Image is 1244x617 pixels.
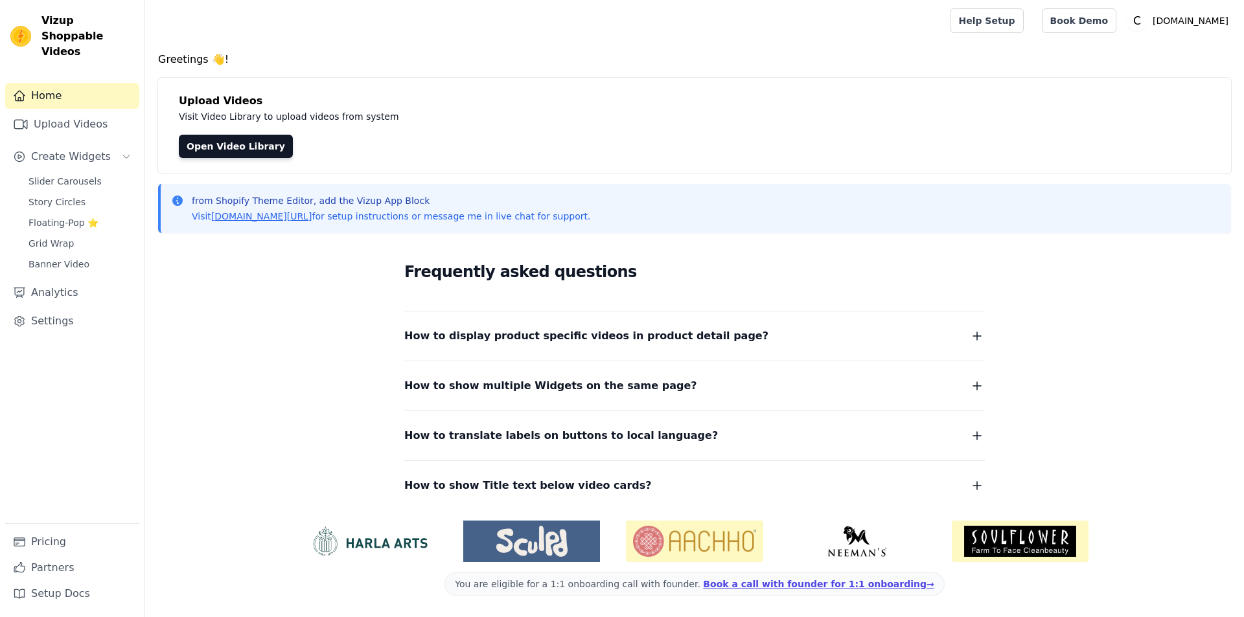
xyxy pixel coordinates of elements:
[5,529,139,555] a: Pricing
[21,193,139,211] a: Story Circles
[5,83,139,109] a: Home
[1127,9,1234,32] button: C [DOMAIN_NAME]
[5,308,139,334] a: Settings
[192,210,590,223] p: Visit for setup instructions or message me in live chat for support.
[29,175,102,188] span: Slider Carousels
[211,211,312,221] a: [DOMAIN_NAME][URL]
[29,237,74,250] span: Grid Wrap
[5,111,139,137] a: Upload Videos
[404,327,985,345] button: How to display product specific videos in product detail page?
[10,26,31,47] img: Vizup
[404,477,652,495] span: How to show Title text below video cards?
[950,8,1023,33] a: Help Setup
[158,52,1231,67] h4: Greetings 👋!
[952,521,1088,562] img: Soulflower
[5,581,139,607] a: Setup Docs
[192,194,590,207] p: from Shopify Theme Editor, add the Vizup App Block
[21,172,139,190] a: Slider Carousels
[404,259,985,285] h2: Frequently asked questions
[41,13,134,60] span: Vizup Shoppable Videos
[5,280,139,306] a: Analytics
[21,234,139,252] a: Grid Wrap
[1042,8,1116,33] a: Book Demo
[179,109,759,124] p: Visit Video Library to upload videos from system
[5,555,139,581] a: Partners
[29,196,86,208] span: Story Circles
[404,427,985,445] button: How to translate labels on buttons to local language?
[626,521,763,562] img: Aachho
[179,135,293,158] a: Open Video Library
[404,377,697,395] span: How to show multiple Widgets on the same page?
[404,377,985,395] button: How to show multiple Widgets on the same page?
[463,526,600,557] img: Sculpd US
[789,526,926,557] img: Neeman's
[301,526,437,557] img: HarlaArts
[21,255,139,273] a: Banner Video
[1133,14,1141,27] text: C
[29,216,98,229] span: Floating-Pop ⭐
[404,477,985,495] button: How to show Title text below video cards?
[31,149,111,164] span: Create Widgets
[21,214,139,232] a: Floating-Pop ⭐
[179,93,1210,109] h4: Upload Videos
[703,579,934,589] a: Book a call with founder for 1:1 onboarding
[1147,9,1234,32] p: [DOMAIN_NAME]
[5,144,139,170] button: Create Widgets
[29,258,89,271] span: Banner Video
[404,427,718,445] span: How to translate labels on buttons to local language?
[404,327,768,345] span: How to display product specific videos in product detail page?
